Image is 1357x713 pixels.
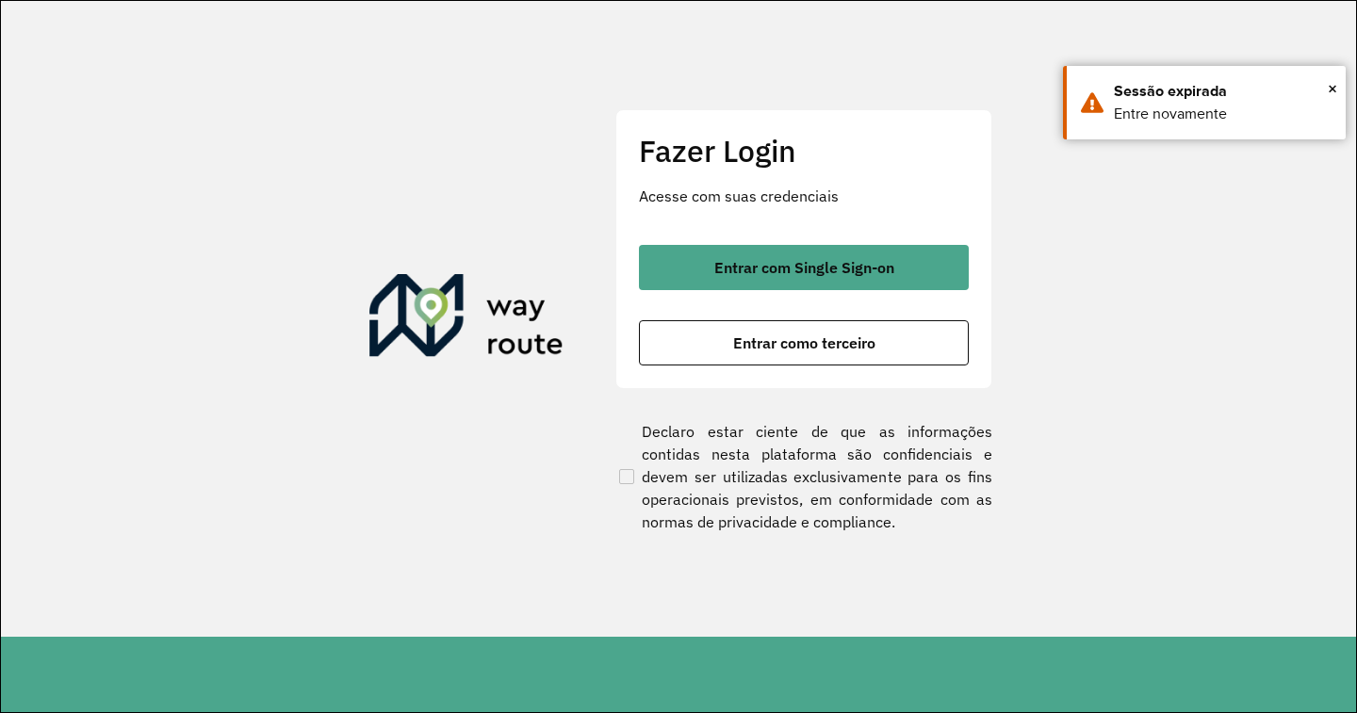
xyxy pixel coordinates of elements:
h2: Fazer Login [639,133,969,169]
span: × [1328,74,1337,103]
img: Roteirizador AmbevTech [369,274,564,365]
button: Close [1328,74,1337,103]
button: button [639,245,969,290]
button: button [639,320,969,365]
div: Sessão expirada [1114,80,1332,103]
p: Acesse com suas credenciais [639,185,969,207]
label: Declaro estar ciente de que as informações contidas nesta plataforma são confidenciais e devem se... [615,420,992,533]
span: Entrar com Single Sign-on [714,260,894,275]
div: Entre novamente [1114,103,1332,125]
span: Entrar como terceiro [733,335,875,350]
